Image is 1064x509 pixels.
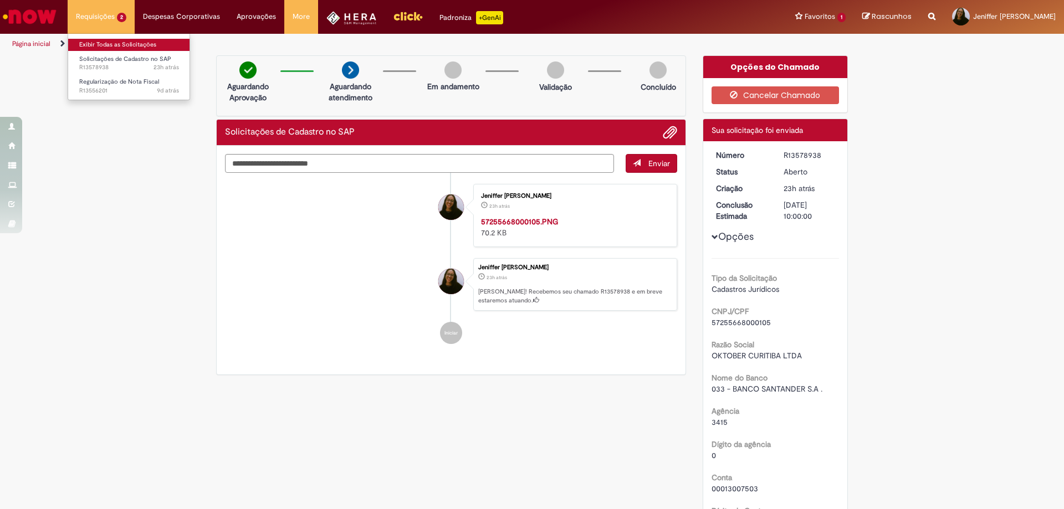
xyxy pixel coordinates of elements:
dt: Status [708,166,776,177]
span: Cadastros Jurídicos [712,284,779,294]
dt: Criação [708,183,776,194]
time: 22/09/2025 16:17:40 [157,86,179,95]
span: 23h atrás [154,63,179,71]
time: 29/09/2025 18:56:57 [489,203,510,209]
span: Solicitações de Cadastro no SAP [79,55,171,63]
span: OKTOBER CURITIBA LTDA [712,351,802,361]
span: Enviar [648,158,670,168]
span: R13578938 [79,63,179,72]
b: Conta [712,472,732,482]
img: ServiceNow [1,6,58,28]
ul: Trilhas de página [8,34,701,54]
div: Opções do Chamado [703,56,848,78]
div: Jeniffer Katlyn Dos Santos Cordeiro Da Silva [438,194,464,220]
img: img-circle-grey.png [649,61,667,79]
div: Aberto [784,166,835,177]
b: Tipo da Solicitação [712,273,777,283]
button: Cancelar Chamado [712,86,840,104]
p: Validação [539,81,572,92]
span: Sua solicitação foi enviada [712,125,803,135]
div: R13578938 [784,150,835,161]
b: Dígito da agência [712,439,771,449]
span: 23h atrás [487,274,507,281]
div: Jeniffer [PERSON_NAME] [478,264,671,271]
p: Em andamento [427,81,479,92]
a: Rascunhos [862,12,912,22]
p: +GenAi [476,11,503,24]
a: Exibir Todas as Solicitações [68,39,190,51]
img: check-circle-green.png [239,61,257,79]
span: 57255668000105 [712,317,771,327]
span: 0 [712,450,716,460]
span: 9d atrás [157,86,179,95]
p: Aguardando Aprovação [221,81,275,103]
div: [DATE] 10:00:00 [784,199,835,222]
span: Aprovações [237,11,276,22]
h2: Solicitações de Cadastro no SAP Histórico de tíquete [225,127,355,137]
img: click_logo_yellow_360x200.png [393,8,423,24]
span: Despesas Corporativas [143,11,220,22]
a: Aberto R13578938 : Solicitações de Cadastro no SAP [68,53,190,74]
span: Regularização de Nota Fiscal [79,78,159,86]
b: Nome do Banco [712,373,768,383]
ul: Histórico de tíquete [225,173,677,356]
span: 23h atrás [784,183,815,193]
a: 57255668000105.PNG [481,217,558,227]
span: 1 [837,13,846,22]
span: 3415 [712,417,728,427]
ul: Requisições [68,33,190,100]
b: Agência [712,406,739,416]
li: Jeniffer Katlyn dos Santos Cordeiro da Silva [225,258,677,311]
textarea: Digite sua mensagem aqui... [225,154,614,173]
button: Adicionar anexos [663,125,677,140]
div: Jeniffer [PERSON_NAME] [481,193,666,199]
span: Rascunhos [872,11,912,22]
a: Aberto R13556201 : Regularização de Nota Fiscal [68,76,190,96]
span: More [293,11,310,22]
div: Jeniffer Katlyn Dos Santos Cordeiro Da Silva [438,269,464,294]
span: 00013007503 [712,484,758,493]
button: Enviar [626,154,677,173]
span: 2 [117,13,126,22]
span: Requisições [76,11,115,22]
span: Favoritos [805,11,835,22]
div: 70.2 KB [481,216,666,238]
div: Padroniza [439,11,503,24]
span: 23h atrás [489,203,510,209]
dt: Número [708,150,776,161]
span: R13556201 [79,86,179,95]
p: Concluído [641,81,676,92]
p: Aguardando atendimento [324,81,377,103]
img: img-circle-grey.png [444,61,462,79]
time: 29/09/2025 18:57:16 [154,63,179,71]
img: img-circle-grey.png [547,61,564,79]
span: Jeniffer [PERSON_NAME] [973,12,1056,21]
dt: Conclusão Estimada [708,199,776,222]
time: 29/09/2025 18:57:15 [784,183,815,193]
a: Página inicial [12,39,50,48]
div: 29/09/2025 18:57:15 [784,183,835,194]
b: CNPJ/CPF [712,306,749,316]
img: HeraLogo.png [326,11,377,25]
p: [PERSON_NAME]! Recebemos seu chamado R13578938 e em breve estaremos atuando. [478,287,671,305]
time: 29/09/2025 18:57:15 [487,274,507,281]
span: 033 - BANCO SANTANDER S.A . [712,384,822,394]
b: Razão Social [712,340,754,349]
img: arrow-next.png [342,61,359,79]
